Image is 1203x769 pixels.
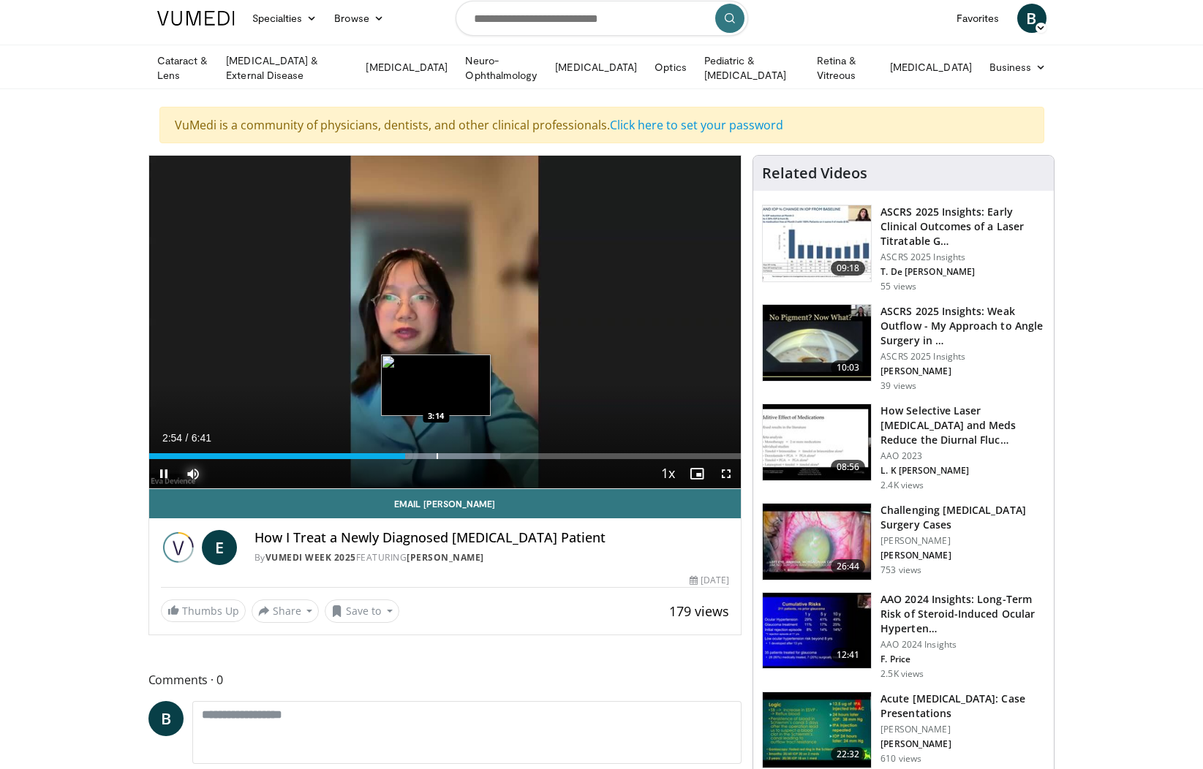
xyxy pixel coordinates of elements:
a: Optics [646,53,695,82]
p: 2.5K views [880,668,924,680]
span: 179 views [669,602,729,620]
h4: Related Videos [762,164,867,182]
a: Favorites [948,4,1008,33]
div: Progress Bar [149,453,742,459]
img: image.jpeg [381,355,491,416]
img: Vumedi Week 2025 [161,530,196,565]
a: Business [981,53,1055,82]
button: Mute [178,459,208,488]
p: ASCRS 2025 Insights [880,251,1045,263]
p: [PERSON_NAME] [880,724,1045,735]
div: [DATE] [690,574,729,587]
p: [PERSON_NAME] [880,738,1045,750]
img: VuMedi Logo [157,11,235,26]
p: 2.4K views [880,480,924,491]
a: Pediatric & [MEDICAL_DATA] [695,53,808,83]
p: 610 views [880,753,921,765]
button: Playback Rate [653,459,682,488]
a: [MEDICAL_DATA] & External Disease [217,53,357,83]
div: VuMedi is a community of physicians, dentists, and other clinical professionals. [159,107,1044,143]
span: Comments 0 [148,670,742,689]
div: By FEATURING [254,551,730,564]
a: 12:41 AAO 2024 Insights: Long-Term Risk of Steroid-Induced Ocular Hyperten… AAO 2024 Insights F. ... [762,592,1045,680]
span: 09:18 [831,261,866,276]
span: 10:03 [831,360,866,375]
h3: How Selective Laser [MEDICAL_DATA] and Meds Reduce the Diurnal Fluc… [880,404,1045,447]
p: L. K [PERSON_NAME] [880,465,1045,477]
button: Share [252,599,320,623]
span: 08:56 [831,460,866,474]
a: [MEDICAL_DATA] [357,53,456,82]
h4: How I Treat a Newly Diagnosed [MEDICAL_DATA] Patient [254,530,730,546]
p: F. Price [880,654,1045,665]
a: 08:56 How Selective Laser [MEDICAL_DATA] and Meds Reduce the Diurnal Fluc… AAO 2023 L. K [PERSON_... [762,404,1045,491]
img: 05a6f048-9eed-46a7-93e1-844e43fc910c.150x105_q85_crop-smart_upscale.jpg [763,504,871,580]
a: B [148,701,184,736]
a: Thumbs Up [161,599,246,622]
p: 39 views [880,380,916,392]
a: [MEDICAL_DATA] [881,53,981,82]
p: [PERSON_NAME] [880,365,1045,377]
span: 6:41 [192,432,211,444]
p: T. De [PERSON_NAME] [880,266,1045,278]
a: Specialties [244,4,326,33]
button: Fullscreen [712,459,741,488]
a: Click here to set your password [610,117,783,133]
a: Browse [325,4,393,33]
a: 10:03 ASCRS 2025 Insights: Weak Outflow - My Approach to Angle Surgery in … ASCRS 2025 Insights [... [762,304,1045,392]
span: / [186,432,189,444]
a: [MEDICAL_DATA] [546,53,646,82]
a: 26:44 Challenging [MEDICAL_DATA] Surgery Cases [PERSON_NAME] [PERSON_NAME] 753 views [762,503,1045,580]
h3: Challenging [MEDICAL_DATA] Surgery Cases [880,503,1045,532]
span: 2:54 [162,432,182,444]
p: 55 views [880,281,916,292]
h3: ASCRS 2025 Insights: Early Clinical Outcomes of a Laser Titratable G… [880,205,1045,249]
h3: Acute [MEDICAL_DATA]: Case Presentations [880,692,1045,721]
p: 753 views [880,564,921,576]
p: [PERSON_NAME] [880,550,1045,561]
button: Save to [325,599,399,623]
p: AAO 2024 Insights [880,639,1045,651]
a: Vumedi Week 2025 [265,551,356,564]
p: AAO 2023 [880,450,1045,462]
img: b8bf30ca-3013-450f-92b0-de11c61660f8.150x105_q85_crop-smart_upscale.jpg [763,205,871,281]
a: Retina & Vitreous [808,53,881,83]
input: Search topics, interventions [456,1,748,36]
a: Neuro-Ophthalmology [456,53,546,83]
span: 26:44 [831,559,866,574]
a: 22:32 Acute [MEDICAL_DATA]: Case Presentations [PERSON_NAME] [PERSON_NAME] 610 views [762,692,1045,769]
img: d1bebadf-5ef8-4c82-bd02-47cdd9740fa5.150x105_q85_crop-smart_upscale.jpg [763,593,871,669]
a: B [1017,4,1047,33]
h3: ASCRS 2025 Insights: Weak Outflow - My Approach to Angle Surgery in … [880,304,1045,348]
img: c4ee65f2-163e-44d3-aede-e8fb280be1de.150x105_q85_crop-smart_upscale.jpg [763,305,871,381]
a: E [202,530,237,565]
a: Email [PERSON_NAME] [149,489,742,518]
span: 12:41 [831,648,866,662]
a: 09:18 ASCRS 2025 Insights: Early Clinical Outcomes of a Laser Titratable G… ASCRS 2025 Insights T... [762,205,1045,292]
button: Enable picture-in-picture mode [682,459,712,488]
img: 70667664-86a4-45d1-8ebc-87674d5d23cb.150x105_q85_crop-smart_upscale.jpg [763,692,871,768]
span: 22:32 [831,747,866,762]
h3: AAO 2024 Insights: Long-Term Risk of Steroid-Induced Ocular Hyperten… [880,592,1045,636]
p: ASCRS 2025 Insights [880,351,1045,363]
video-js: Video Player [149,156,742,489]
a: [PERSON_NAME] [407,551,484,564]
button: Pause [149,459,178,488]
a: Cataract & Lens [148,53,218,83]
img: 420b1191-3861-4d27-8af4-0e92e58098e4.150x105_q85_crop-smart_upscale.jpg [763,404,871,480]
p: [PERSON_NAME] [880,535,1045,547]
